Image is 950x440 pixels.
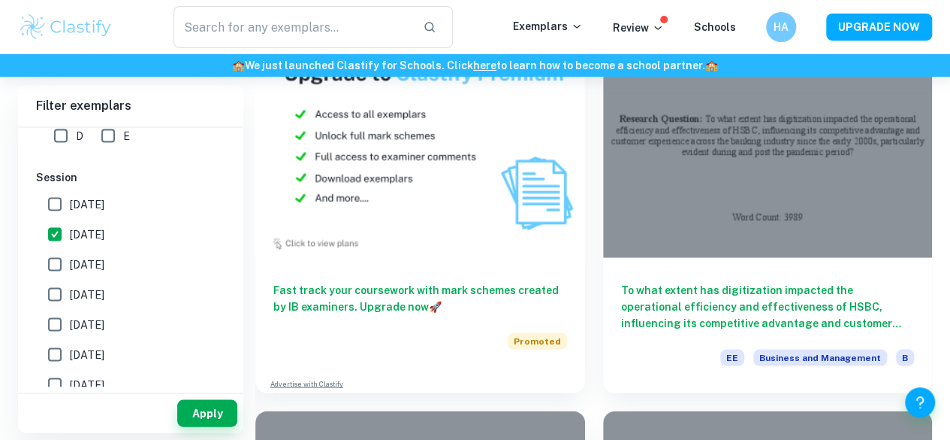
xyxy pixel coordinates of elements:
[905,387,935,417] button: Help and Feedback
[896,349,914,366] span: B
[70,226,104,242] span: [DATE]
[603,10,933,393] a: To what extent has digitization impacted the operational efficiency and effectiveness of HSBC, in...
[123,127,130,144] span: E
[613,20,664,36] p: Review
[826,14,932,41] button: UPGRADE NOW
[429,300,442,312] span: 🚀
[70,286,104,302] span: [DATE]
[70,346,104,363] span: [DATE]
[273,281,567,314] h6: Fast track your coursework with mark schemes created by IB examiners. Upgrade now
[70,316,104,332] span: [DATE]
[70,376,104,393] span: [DATE]
[177,399,237,426] button: Apply
[3,57,947,74] h6: We just launched Clastify for Schools. Click to learn how to become a school partner.
[766,12,796,42] button: HA
[173,6,411,48] input: Search for any exemplars...
[18,12,113,42] img: Clastify logo
[232,59,245,71] span: 🏫
[621,281,915,331] h6: To what extent has digitization impacted the operational efficiency and effectiveness of HSBC, in...
[270,378,343,389] a: Advertise with Clastify
[720,349,744,366] span: EE
[473,59,496,71] a: here
[694,21,736,33] a: Schools
[773,19,790,35] h6: HA
[705,59,718,71] span: 🏫
[508,332,567,349] span: Promoted
[255,10,585,257] img: Thumbnail
[18,84,243,126] h6: Filter exemplars
[70,256,104,272] span: [DATE]
[76,127,83,144] span: D
[753,349,887,366] span: Business and Management
[70,196,104,212] span: [DATE]
[36,168,225,185] h6: Session
[513,18,583,35] p: Exemplars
